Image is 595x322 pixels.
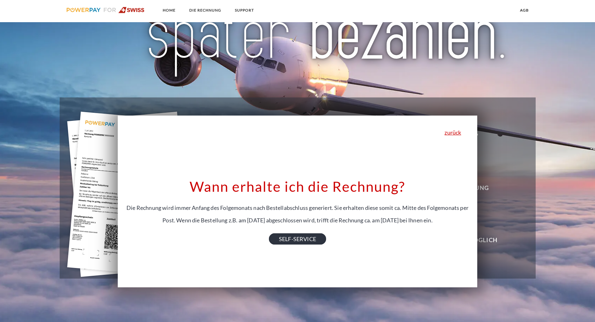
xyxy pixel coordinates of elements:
[157,5,181,16] a: Home
[269,233,326,245] a: SELF-SERVICE
[123,180,472,239] div: Die Rechnung wird immer Anfang des Folgemonats nach Bestellabschluss generiert. Sie erhalten dies...
[184,5,226,16] a: DIE RECHNUNG
[230,5,259,16] a: SUPPORT
[515,5,534,16] a: agb
[67,7,145,13] img: logo-swiss.svg
[123,180,472,194] h3: Wann erhalte ich die Rechnung?
[444,130,461,135] a: zurück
